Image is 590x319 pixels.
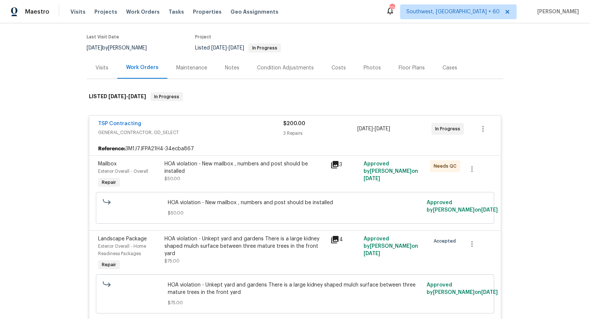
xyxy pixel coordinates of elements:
div: Cases [442,64,457,72]
span: Needs QC [434,162,459,170]
span: Accepted [434,237,459,245]
a: TSP Contracting [98,121,141,126]
span: Landscape Package [98,236,147,241]
div: 3 Repairs [283,130,357,137]
span: Repair [99,261,119,268]
span: Visits [70,8,86,16]
span: $50.00 [168,209,423,217]
div: 3M1J7JFPA21H4-34ecba867 [89,142,501,155]
span: Repair [99,179,119,186]
div: Condition Adjustments [257,64,314,72]
span: GENERAL_CONTRACTOR, OD_SELECT [98,129,283,136]
div: Photos [364,64,381,72]
h6: LISTED [89,92,146,101]
span: In Progress [435,125,463,133]
span: [DATE] [87,45,102,51]
div: Maintenance [176,64,207,72]
div: Costs [332,64,346,72]
div: Floor Plans [399,64,425,72]
span: $50.00 [164,176,180,181]
span: Listed [195,45,281,51]
span: [DATE] [229,45,244,51]
span: Approved by [PERSON_NAME] on [427,200,498,213]
span: Work Orders [126,8,160,16]
span: [DATE] [481,207,498,213]
div: 3 [330,160,359,169]
span: - [108,94,146,99]
span: Approved by [PERSON_NAME] on [364,161,418,181]
span: [PERSON_NAME] [534,8,579,16]
span: In Progress [249,46,280,50]
b: Reference: [98,145,125,152]
div: Visits [96,64,108,72]
div: 720 [389,4,395,12]
div: HOA violation - New mailbox , numbers and post should be installed [164,160,326,175]
span: [DATE] [108,94,126,99]
span: [DATE] [128,94,146,99]
span: Exterior Overall - Overall [98,169,148,174]
span: Mailbox [98,161,117,167]
span: Approved by [PERSON_NAME] on [364,236,418,256]
span: Properties [193,8,222,16]
span: Geo Assignments [230,8,278,16]
span: [DATE] [211,45,227,51]
div: Work Orders [126,64,159,71]
div: HOA violation - Unkept yard and gardens There is a large kidney shaped mulch surface between thre... [164,235,326,257]
span: Last Visit Date [87,35,119,39]
div: by [PERSON_NAME] [87,44,156,52]
div: 4 [330,235,359,244]
span: - [357,125,390,133]
span: [DATE] [364,176,380,181]
span: [DATE] [481,290,498,295]
span: $200.00 [283,121,305,126]
div: Notes [225,64,239,72]
span: HOA violation - New mailbox , numbers and post should be installed [168,199,423,206]
span: HOA violation - Unkept yard and gardens There is a large kidney shaped mulch surface between thre... [168,281,423,296]
span: Approved by [PERSON_NAME] on [427,282,498,295]
span: Project [195,35,211,39]
span: Southwest, [GEOGRAPHIC_DATA] + 60 [406,8,500,16]
span: $75.00 [164,259,180,263]
span: [DATE] [357,126,373,131]
span: Tasks [169,9,184,14]
div: LISTED [DATE]-[DATE]In Progress [87,85,503,109]
span: $75.00 [168,299,423,306]
span: [DATE] [375,126,390,131]
span: In Progress [151,93,182,100]
span: - [211,45,244,51]
span: Projects [94,8,117,16]
span: Exterior Overall - Home Readiness Packages [98,244,146,256]
span: [DATE] [364,251,380,256]
span: Maestro [25,8,49,16]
